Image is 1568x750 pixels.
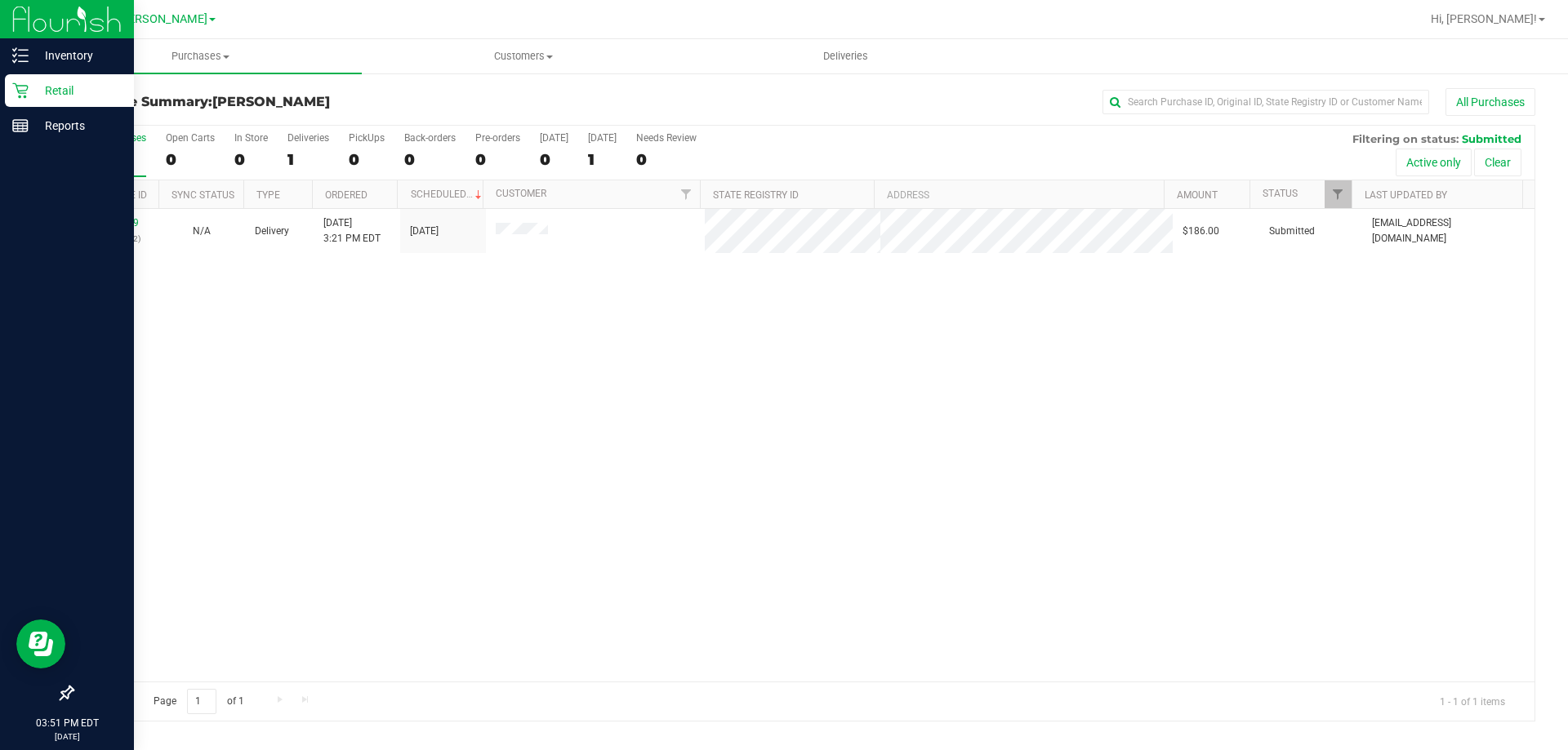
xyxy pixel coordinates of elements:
div: Open Carts [166,132,215,144]
span: [DATE] 3:21 PM EDT [323,215,381,246]
a: Type [256,189,280,201]
div: 0 [349,150,385,169]
span: Delivery [255,224,289,239]
span: Deliveries [801,49,890,64]
button: Clear [1474,149,1521,176]
div: 0 [166,150,215,169]
iframe: Resource center [16,619,65,668]
button: N/A [193,224,211,239]
a: 11857339 [93,217,139,229]
p: Retail [29,81,127,100]
span: Hi, [PERSON_NAME]! [1431,12,1537,25]
button: Active only [1396,149,1472,176]
a: Ordered [325,189,367,201]
inline-svg: Inventory [12,47,29,64]
div: 0 [234,150,268,169]
div: Needs Review [636,132,697,144]
a: Status [1263,188,1298,199]
p: 03:51 PM EDT [7,716,127,730]
th: Address [874,180,1164,209]
span: Purchases [39,49,362,64]
span: 1 - 1 of 1 items [1427,689,1518,713]
div: [DATE] [588,132,617,144]
div: 0 [636,150,697,169]
a: Customers [362,39,684,73]
input: Search Purchase ID, Original ID, State Registry ID or Customer Name... [1102,90,1429,114]
a: Purchases [39,39,362,73]
div: 1 [287,150,329,169]
span: Customers [363,49,684,64]
a: Filter [1325,180,1352,208]
a: Filter [673,180,700,208]
a: State Registry ID [713,189,799,201]
span: [PERSON_NAME] [118,12,207,26]
input: 1 [187,689,216,714]
div: PickUps [349,132,385,144]
p: [DATE] [7,730,127,743]
span: [DATE] [410,224,439,239]
a: Sync Status [171,189,234,201]
p: Inventory [29,46,127,65]
span: Filtering on status: [1352,132,1459,145]
div: 0 [475,150,520,169]
div: 0 [540,150,568,169]
span: Page of 1 [140,689,257,714]
a: Customer [496,188,546,199]
div: Deliveries [287,132,329,144]
span: [EMAIL_ADDRESS][DOMAIN_NAME] [1372,215,1525,246]
div: Pre-orders [475,132,520,144]
inline-svg: Retail [12,82,29,99]
div: 0 [404,150,456,169]
div: In Store [234,132,268,144]
inline-svg: Reports [12,118,29,134]
a: Amount [1177,189,1218,201]
div: 1 [588,150,617,169]
div: [DATE] [540,132,568,144]
p: Reports [29,116,127,135]
div: Back-orders [404,132,456,144]
a: Deliveries [684,39,1007,73]
span: $186.00 [1183,224,1219,239]
span: Submitted [1462,132,1521,145]
a: Last Updated By [1365,189,1447,201]
span: Submitted [1269,224,1315,239]
span: Not Applicable [193,225,211,237]
button: All Purchases [1445,88,1535,116]
a: Scheduled [411,189,485,200]
span: [PERSON_NAME] [212,94,330,109]
h3: Purchase Summary: [72,95,559,109]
